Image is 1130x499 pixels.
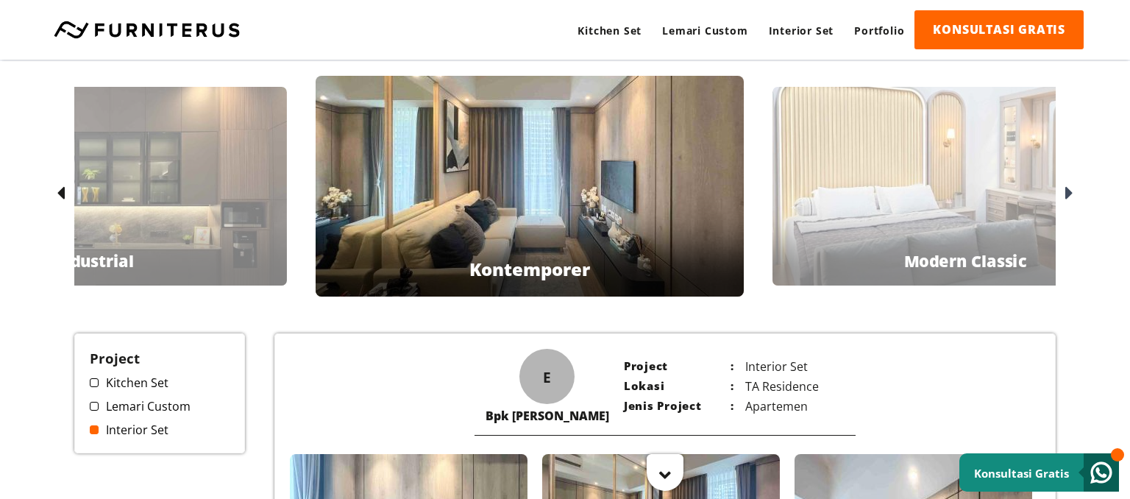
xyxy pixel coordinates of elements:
p: Interior Set [734,358,845,375]
span: E [543,367,551,386]
p: Jenis Project [624,398,734,414]
a: KONSULTASI GRATIS [914,10,1084,49]
h3: Project [90,349,230,367]
a: Konsultasi Gratis [959,453,1119,492]
p: Lokasi [624,378,734,394]
a: Lemari Custom [90,398,230,414]
a: Interior Set [90,422,230,438]
p: Apartemen [734,398,845,414]
a: Lemari Custom [652,10,758,51]
div: Bpk [PERSON_NAME] [486,408,609,424]
p: Project [624,358,734,375]
a: Portfolio [844,10,914,51]
p: Kontemporer [469,257,590,281]
p: Modern Classic [904,249,1027,272]
small: Konsultasi Gratis [974,466,1069,481]
p: TA Residence [734,378,845,394]
a: Kitchen Set [90,375,230,391]
p: Industrial [54,249,134,272]
a: Kitchen Set [567,10,652,51]
a: Interior Set [758,10,845,51]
